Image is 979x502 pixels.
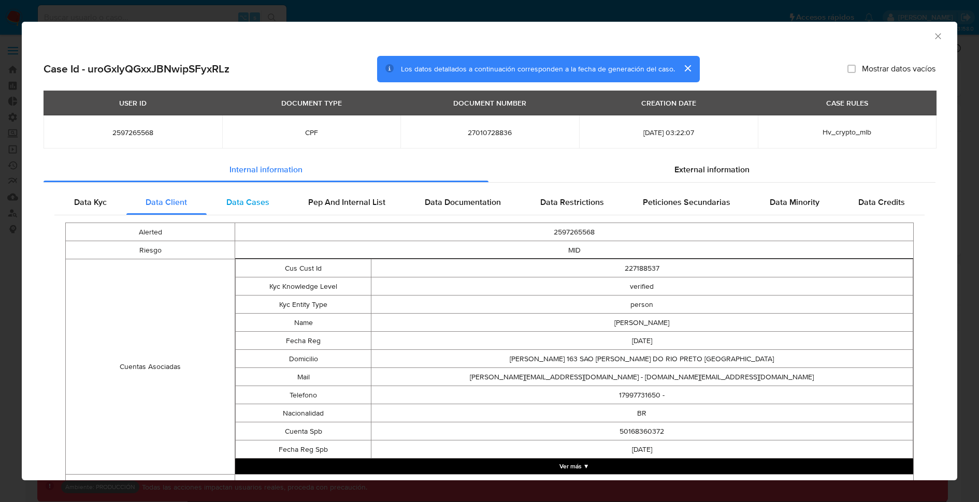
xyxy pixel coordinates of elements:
span: Pep And Internal List [308,196,385,208]
span: CPF [235,128,388,137]
td: MID [235,241,914,259]
span: Los datos detallados a continuación corresponden a la fecha de generación del caso. [401,64,675,74]
span: Data Restrictions [540,196,604,208]
div: CREATION DATE [635,94,702,112]
div: Detailed info [44,157,935,182]
td: BR [371,404,913,422]
span: Mostrar datos vacíos [862,64,935,74]
td: Cus Cust Id [236,259,371,277]
td: Domicilio [236,350,371,368]
div: USER ID [113,94,153,112]
div: CASE RULES [820,94,874,112]
td: [PERSON_NAME] 163 SAO [PERSON_NAME] DO RIO PRETO [GEOGRAPHIC_DATA] [371,350,913,368]
td: Mail [236,368,371,386]
span: Data Client [146,196,187,208]
button: Expand array [235,459,913,474]
span: Hv_crypto_mlb [823,127,871,137]
td: Data Recovery Time [66,475,235,493]
td: Name [236,314,371,332]
div: DOCUMENT TYPE [275,94,348,112]
td: Kyc Knowledge Level [236,277,371,296]
td: [DATE] [235,475,914,493]
td: Riesgo [66,241,235,259]
span: Data Kyc [74,196,107,208]
td: Telefono [236,386,371,404]
div: Detailed internal info [54,190,925,215]
td: [DATE] [371,332,913,350]
div: DOCUMENT NUMBER [447,94,532,112]
td: [PERSON_NAME] [371,314,913,332]
span: External information [674,164,750,175]
span: Data Cases [226,196,269,208]
td: Fecha Reg [236,332,371,350]
td: Alerted [66,223,235,241]
td: Kyc Entity Type [236,296,371,314]
input: Mostrar datos vacíos [847,65,856,73]
span: Data Credits [858,196,905,208]
td: person [371,296,913,314]
span: Internal information [229,164,303,175]
h2: Case Id - uroGxIyQGxxJBNwipSFyxRLz [44,62,229,76]
div: closure-recommendation-modal [22,22,957,480]
td: [DATE] [371,440,913,459]
td: Cuenta Spb [236,422,371,440]
span: Peticiones Secundarias [643,196,730,208]
td: 227188537 [371,259,913,277]
td: verified [371,277,913,296]
td: 50168360372 [371,422,913,440]
button: Cerrar ventana [933,31,942,40]
td: Cuentas Asociadas [66,259,235,475]
td: Nacionalidad [236,404,371,422]
td: 17997731650 - [371,386,913,404]
span: Data Minority [770,196,819,208]
td: Fecha Reg Spb [236,440,371,459]
span: 2597265568 [56,128,210,137]
span: 27010728836 [413,128,567,137]
button: cerrar [675,56,700,81]
span: Data Documentation [425,196,501,208]
td: [PERSON_NAME][EMAIL_ADDRESS][DOMAIN_NAME] - [DOMAIN_NAME][EMAIL_ADDRESS][DOMAIN_NAME] [371,368,913,386]
td: 2597265568 [235,223,914,241]
span: [DATE] 03:22:07 [592,128,745,137]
